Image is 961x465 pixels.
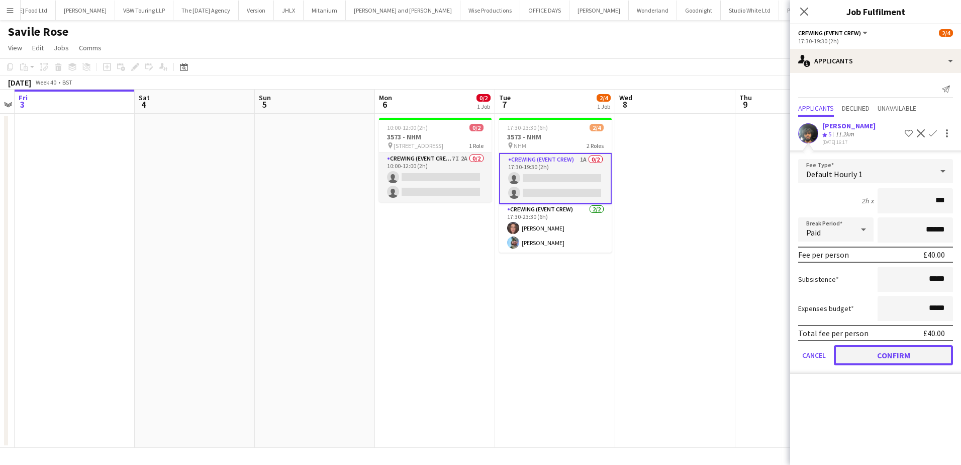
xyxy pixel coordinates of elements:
span: 2/4 [590,124,604,131]
span: 2 Roles [587,142,604,149]
span: 1 Role [469,142,484,149]
span: View [8,43,22,52]
span: Jobs [54,43,69,52]
span: Unavailable [878,105,916,112]
span: Tue [499,93,511,102]
app-job-card: 17:30-23:30 (6h)2/43573 - NHM NHM2 RolesCrewing (Event Crew)1A0/217:30-19:30 (2h) Crewing (Event ... [499,118,612,253]
div: Total fee per person [798,328,869,338]
span: 0/2 [476,94,491,102]
span: Sun [259,93,271,102]
h3: 3573 - NHM [379,132,492,141]
button: Version [239,1,274,20]
span: Sat [139,93,150,102]
span: Week 40 [33,79,58,86]
a: Jobs [50,41,73,54]
span: 4 [137,99,150,110]
div: Fee per person [798,250,849,260]
button: [PERSON_NAME] [56,1,115,20]
div: 11.2km [833,130,856,139]
div: £40.00 [923,250,945,260]
app-job-card: 10:00-12:00 (2h)0/23573 - NHM [STREET_ADDRESS]1 RoleCrewing (Event Crew)7I2A0/210:00-12:00 (2h) [379,118,492,202]
button: Premier [779,1,816,20]
h1: Savile Rose [8,24,68,39]
button: JHLX [274,1,304,20]
h3: 3573 - NHM [499,132,612,141]
div: [DATE] 16:17 [822,139,876,145]
app-card-role: Crewing (Event Crew)1A0/217:30-19:30 (2h) [499,153,612,204]
button: Mitanium [304,1,346,20]
span: 6 [377,99,392,110]
button: Wonderland [629,1,677,20]
span: Default Hourly 1 [806,169,862,179]
span: [STREET_ADDRESS] [394,142,443,149]
label: Subsistence [798,275,839,284]
h3: Job Fulfilment [790,5,961,18]
button: [PERSON_NAME] [569,1,629,20]
a: View [4,41,26,54]
span: 2/4 [939,29,953,37]
button: Goodnight [677,1,721,20]
span: NHM [514,142,526,149]
span: 8 [618,99,632,110]
app-card-role: Crewing (Event Crew)2/217:30-23:30 (6h)[PERSON_NAME][PERSON_NAME] [499,204,612,253]
span: 3 [17,99,28,110]
div: 1 Job [597,103,610,110]
span: Comms [79,43,102,52]
span: 5 [828,130,831,138]
div: [PERSON_NAME] [822,121,876,130]
span: Paid [806,227,821,238]
span: Fri [19,93,28,102]
div: £40.00 [923,328,945,338]
label: Expenses budget [798,304,854,313]
a: Edit [28,41,48,54]
div: [DATE] [8,77,31,88]
span: Declined [842,105,870,112]
div: 1 Job [477,103,490,110]
button: [PERSON_NAME] and [PERSON_NAME] [346,1,460,20]
button: Studio White Ltd [721,1,779,20]
span: Applicants [798,105,834,112]
span: Thu [739,93,752,102]
span: Crewing (Event Crew) [798,29,861,37]
div: 17:30-19:30 (2h) [798,37,953,45]
button: Confirm [834,345,953,365]
button: Wise Productions [460,1,520,20]
div: 2h x [861,196,874,205]
button: Crewing (Event Crew) [798,29,869,37]
span: 17:30-23:30 (6h) [507,124,548,131]
span: 2/4 [597,94,611,102]
span: Wed [619,93,632,102]
span: 0/2 [469,124,484,131]
span: Mon [379,93,392,102]
button: VBW Touring LLP [115,1,173,20]
app-card-role: Crewing (Event Crew)7I2A0/210:00-12:00 (2h) [379,153,492,202]
span: 9 [738,99,752,110]
div: BST [62,79,72,86]
span: Edit [32,43,44,52]
span: 7 [498,99,511,110]
a: Comms [75,41,106,54]
button: The [DATE] Agency [173,1,239,20]
div: Applicants [790,49,961,73]
span: 10:00-12:00 (2h) [387,124,428,131]
button: OFFICE DAYS [520,1,569,20]
button: Cancel [798,345,830,365]
span: 5 [257,99,271,110]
